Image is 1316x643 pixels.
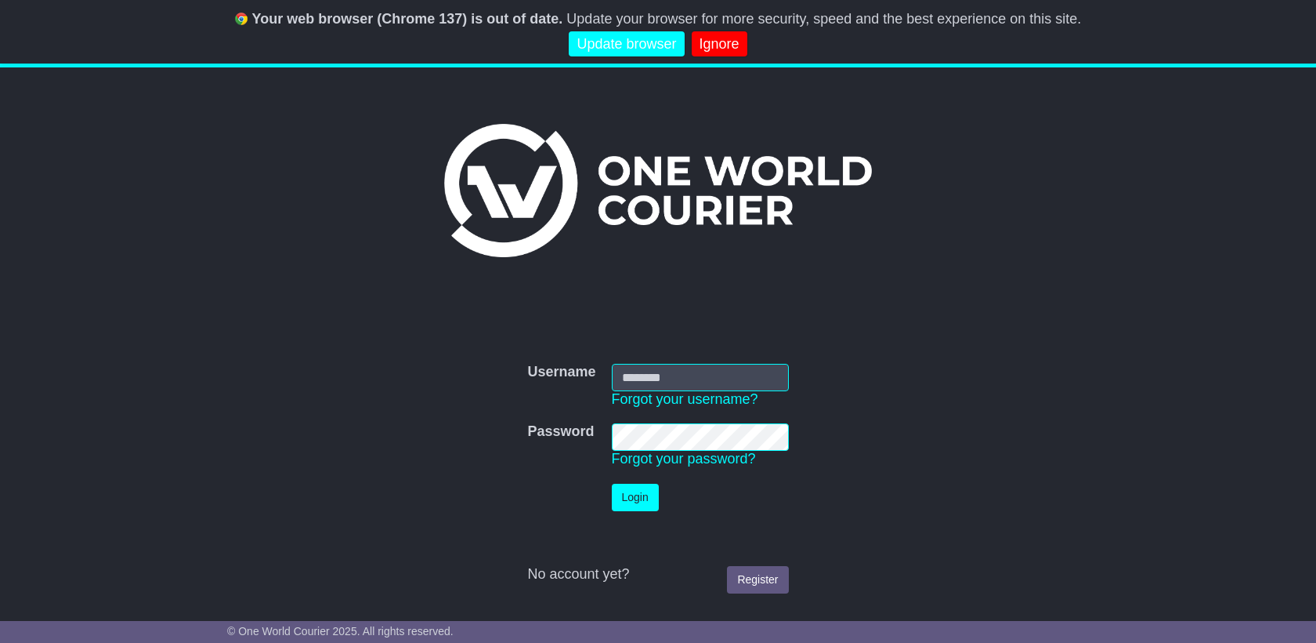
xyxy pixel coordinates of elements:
a: Register [727,566,788,594]
label: Username [527,364,595,381]
div: No account yet? [527,566,788,583]
img: One World [444,124,872,257]
a: Update browser [569,31,684,57]
a: Ignore [692,31,747,57]
span: Update your browser for more security, speed and the best experience on this site. [566,11,1081,27]
b: Your web browser (Chrome 137) is out of date. [252,11,563,27]
label: Password [527,423,594,441]
a: Forgot your username? [612,391,758,407]
button: Login [612,484,659,511]
a: Forgot your password? [612,451,756,467]
span: © One World Courier 2025. All rights reserved. [227,625,454,638]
